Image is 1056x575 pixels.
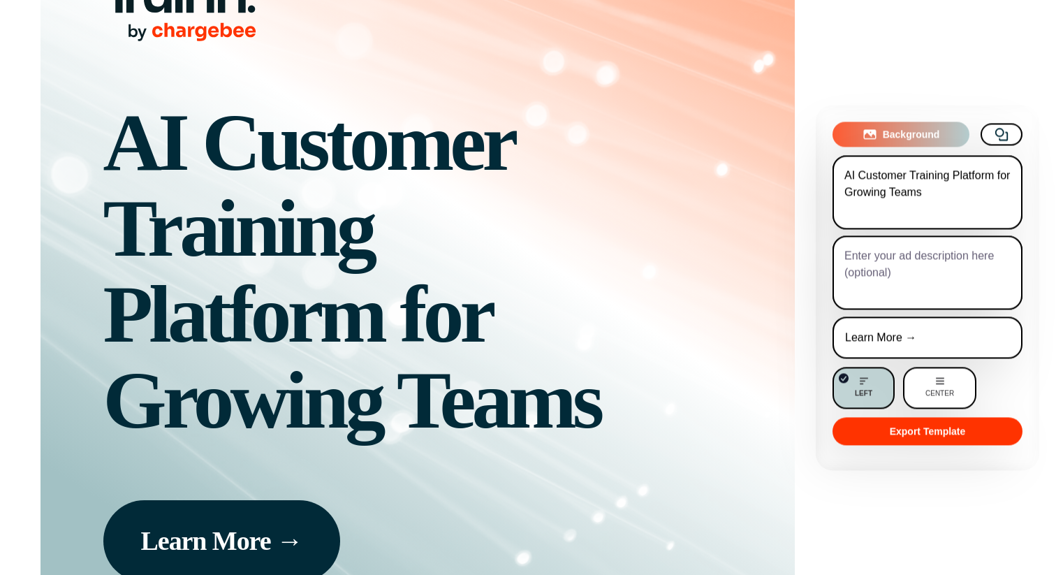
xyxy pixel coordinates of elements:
span: Background [883,127,940,141]
div: AI Customer Training Platform for Growing Teams [103,100,603,443]
span: Center [925,386,954,400]
textarea: AI Customer Training Platform for Growing Teams [833,155,1022,229]
button: Export Template [833,417,1022,445]
iframe: Chat Widget [986,508,1056,575]
span: Left [855,386,872,400]
span: Learn More → [141,526,302,555]
input: Enter your CTA text here... [833,316,1022,358]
